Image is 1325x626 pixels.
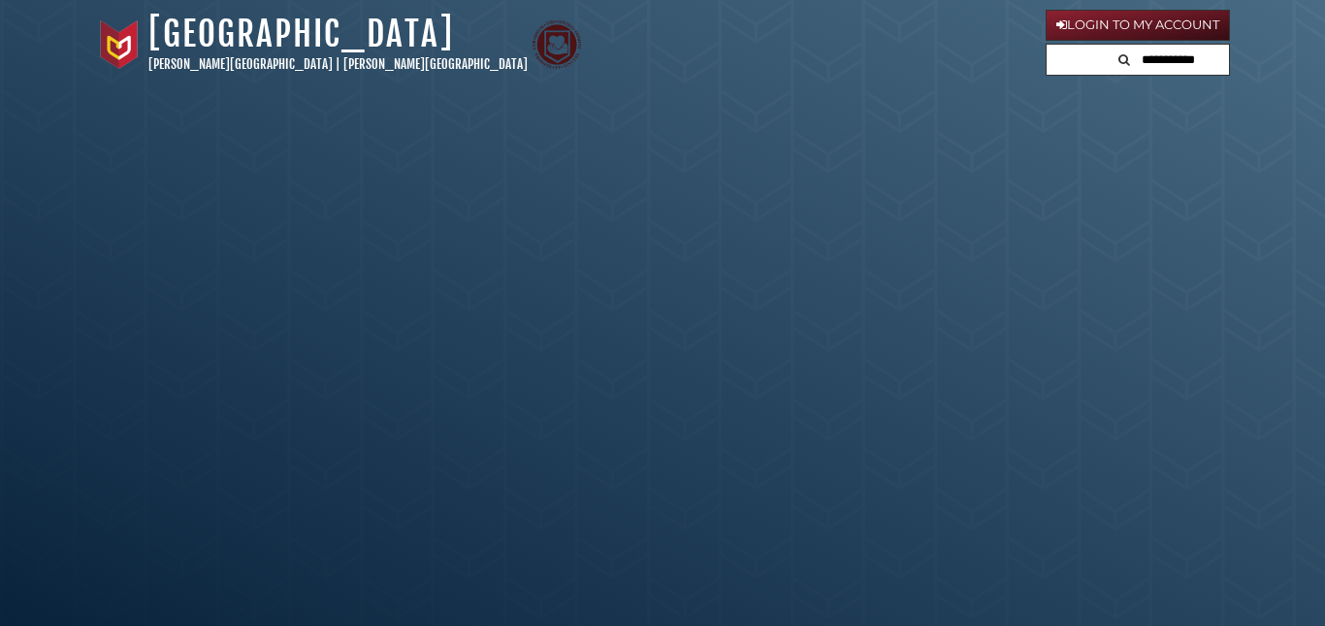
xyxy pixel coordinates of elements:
img: Calvin Theological Seminary [533,20,581,69]
span: | [336,56,340,72]
a: [PERSON_NAME][GEOGRAPHIC_DATA] [343,56,528,72]
a: Login to My Account [1046,10,1230,41]
a: [PERSON_NAME][GEOGRAPHIC_DATA] [148,56,333,72]
a: [GEOGRAPHIC_DATA] [148,13,454,55]
button: Search [1113,45,1136,71]
i: Search [1118,53,1130,66]
img: Calvin University [95,20,144,69]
